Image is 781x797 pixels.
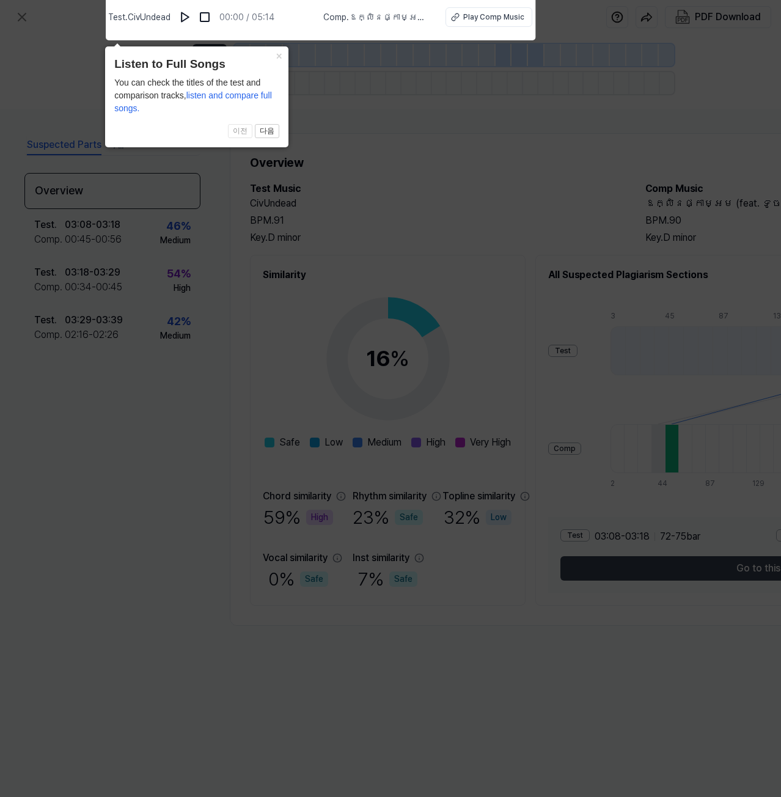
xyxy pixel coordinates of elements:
[108,11,170,24] span: Test . CivUndead
[323,11,431,24] span: Comp . ឱក្លិនផ្កាម្អម (feat. ទូច ស៊ុននិច)
[114,90,272,113] span: listen and compare full songs.
[219,11,274,24] div: 00:00 / 05:14
[463,12,524,23] div: Play Comp Music
[114,76,279,115] div: You can check the titles of the test and comparison tracks,
[446,7,532,27] button: Play Comp Music
[114,56,279,73] header: Listen to Full Songs
[199,11,211,23] img: stop
[179,11,191,23] img: play
[255,124,279,139] button: 다음
[269,46,288,64] button: Close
